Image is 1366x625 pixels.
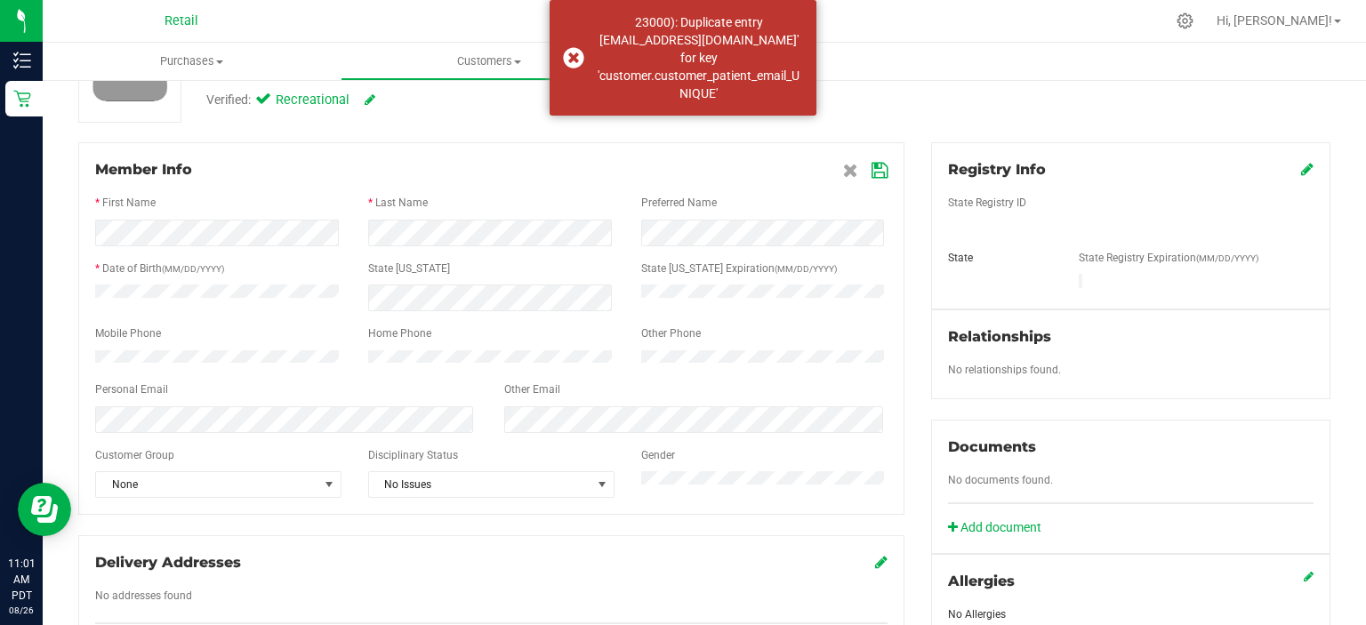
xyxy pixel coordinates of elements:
[95,447,174,463] label: Customer Group
[948,438,1036,455] span: Documents
[95,325,161,341] label: Mobile Phone
[95,381,168,397] label: Personal Email
[368,325,431,341] label: Home Phone
[948,573,1015,589] span: Allergies
[96,472,318,497] span: None
[276,91,347,110] span: Recreational
[165,13,198,28] span: Retail
[43,43,341,80] a: Purchases
[43,53,341,69] span: Purchases
[948,518,1050,537] a: Add document
[95,554,241,571] span: Delivery Addresses
[1217,13,1332,28] span: Hi, [PERSON_NAME]!
[935,250,1065,266] div: State
[1196,253,1258,263] span: (MM/DD/YYYY)
[368,447,458,463] label: Disciplinary Status
[948,474,1053,486] span: No documents found.
[8,604,35,617] p: 08/26
[95,161,192,178] span: Member Info
[18,483,71,536] iframe: Resource center
[504,381,560,397] label: Other Email
[375,195,428,211] label: Last Name
[1174,12,1196,29] div: Manage settings
[775,264,837,274] span: (MM/DD/YYYY)
[948,195,1026,211] label: State Registry ID
[206,91,375,110] div: Verified:
[594,13,803,102] div: 23000): Duplicate entry 'Stephaniekincaid5@gmail.com' for key 'customer.customer_patient_email_UN...
[948,606,1314,622] div: No Allergies
[591,472,614,497] span: select
[641,260,837,276] label: State [US_STATE] Expiration
[102,260,224,276] label: Date of Birth
[1079,250,1258,266] label: State Registry Expiration
[102,195,156,211] label: First Name
[368,260,450,276] label: State [US_STATE]
[13,52,31,69] inline-svg: Inventory
[341,53,638,69] span: Customers
[948,328,1051,345] span: Relationships
[95,588,192,604] label: No addresses found
[641,447,675,463] label: Gender
[318,472,341,497] span: select
[948,161,1046,178] span: Registry Info
[13,90,31,108] inline-svg: Retail
[162,264,224,274] span: (MM/DD/YYYY)
[341,43,639,80] a: Customers
[641,325,701,341] label: Other Phone
[8,556,35,604] p: 11:01 AM PDT
[369,472,591,497] span: No Issues
[948,362,1061,378] label: No relationships found.
[641,195,717,211] label: Preferred Name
